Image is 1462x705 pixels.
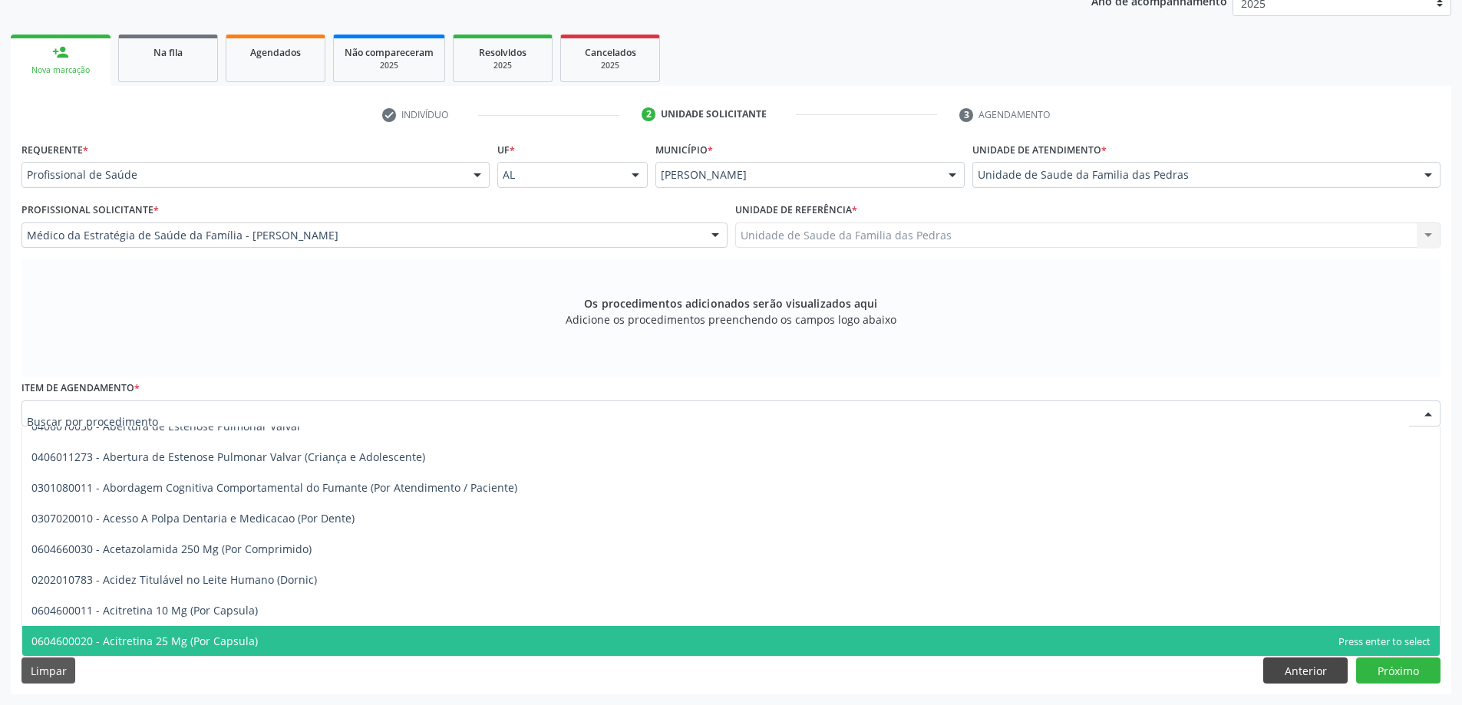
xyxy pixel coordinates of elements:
span: 0406010030 - Abertura de Estenose Pulmonar Valvar [31,419,302,433]
input: Buscar por procedimento [27,406,1409,437]
label: Item de agendamento [21,377,140,400]
div: 2 [642,107,655,121]
span: Médico da Estratégia de Saúde da Família - [PERSON_NAME] [27,228,696,243]
span: 0301080011 - Abordagem Cognitiva Comportamental do Fumante (Por Atendimento / Paciente) [31,480,517,495]
button: Limpar [21,657,75,684]
div: 2025 [572,60,648,71]
span: [PERSON_NAME] [661,167,933,183]
span: Não compareceram [345,46,434,59]
span: 0604660030 - Acetazolamida 250 Mg (Por Comprimido) [31,542,312,556]
span: 0307020010 - Acesso A Polpa Dentaria e Medicacao (Por Dente) [31,511,355,525]
span: 0202010783 - Acidez Titulável no Leite Humano (Dornic) [31,572,317,587]
span: Resolvidos [479,46,526,59]
label: Requerente [21,138,88,162]
div: 2025 [464,60,541,71]
span: Adicione os procedimentos preenchendo os campos logo abaixo [566,311,896,328]
div: Unidade solicitante [661,107,767,121]
label: Município [655,138,713,162]
button: Anterior [1263,657,1348,684]
button: Próximo [1356,657,1441,684]
label: UF [497,138,515,162]
span: 0604600020 - Acitretina 25 Mg (Por Capsula) [31,634,258,648]
label: Unidade de referência [735,199,857,222]
span: AL [503,167,617,183]
label: Profissional Solicitante [21,199,159,222]
span: 0406011273 - Abertura de Estenose Pulmonar Valvar (Criança e Adolescente) [31,450,425,464]
div: 2025 [345,60,434,71]
span: Na fila [153,46,183,59]
div: person_add [52,44,69,61]
span: 0604600011 - Acitretina 10 Mg (Por Capsula) [31,603,258,618]
span: Profissional de Saúde [27,167,458,183]
div: Nova marcação [21,64,100,76]
span: Os procedimentos adicionados serão visualizados aqui [584,295,877,311]
span: Unidade de Saude da Familia das Pedras [978,167,1409,183]
span: Agendados [250,46,301,59]
label: Unidade de atendimento [972,138,1107,162]
span: Cancelados [585,46,636,59]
